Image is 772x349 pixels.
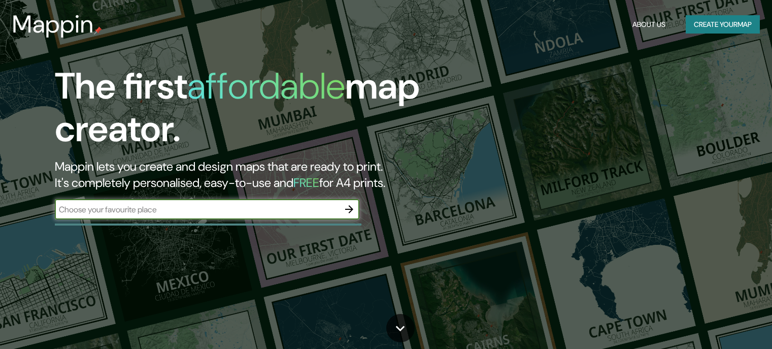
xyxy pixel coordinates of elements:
h1: The first map creator. [55,65,441,158]
button: About Us [628,15,669,34]
h2: Mappin lets you create and design maps that are ready to print. It's completely personalised, eas... [55,158,441,191]
h3: Mappin [12,10,94,39]
h1: affordable [187,62,345,110]
input: Choose your favourite place [55,204,339,215]
h5: FREE [293,175,319,191]
img: mappin-pin [94,26,102,35]
button: Create yourmap [686,15,760,34]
